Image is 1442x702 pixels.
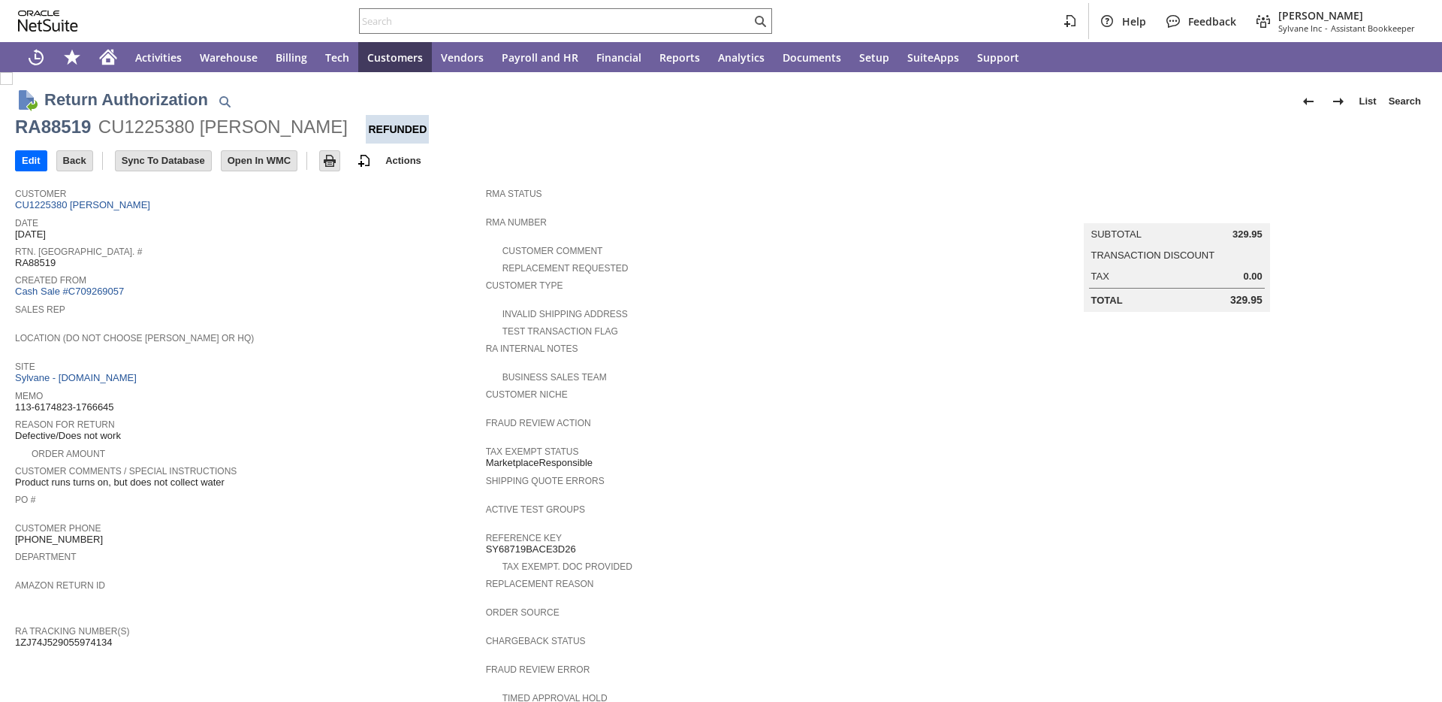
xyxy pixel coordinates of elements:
span: 0.00 [1243,271,1262,283]
a: Created From [15,275,86,286]
span: Warehouse [200,50,258,65]
span: 329.95 [1232,228,1263,241]
span: Support [977,50,1019,65]
a: Total [1091,295,1123,306]
a: Location (Do Not Choose [PERSON_NAME] or HQ) [15,333,254,343]
svg: Home [99,48,117,66]
a: Business Sales Team [502,372,607,383]
a: Setup [850,42,898,72]
img: Print [321,152,339,170]
span: SY68719BACE3D26 [486,543,576,555]
a: Tax Exempt. Doc Provided [502,561,632,572]
input: Print [320,151,339,171]
div: RA88519 [15,115,91,139]
a: Customer Type [486,280,563,291]
span: [PHONE_NUMBER] [15,534,103,546]
img: Previous [1299,92,1317,110]
a: Shipping Quote Errors [486,476,605,486]
a: Analytics [709,42,774,72]
div: Refunded [366,115,429,144]
img: Quick Find [216,92,234,110]
span: MarketplaceResponsible [486,457,593,469]
input: Search [360,12,751,30]
a: Date [15,218,38,228]
a: Search [1383,89,1427,113]
div: Shortcuts [54,42,90,72]
a: Tax Exempt Status [486,446,579,457]
span: Payroll and HR [502,50,578,65]
input: Open In WMC [222,151,297,171]
a: RA Tracking Number(s) [15,626,129,637]
span: Reports [659,50,700,65]
a: Customer Phone [15,523,101,534]
span: Feedback [1188,14,1236,29]
span: Defective/Does not work [15,430,121,442]
svg: Recent Records [27,48,45,66]
span: Analytics [718,50,765,65]
a: Financial [587,42,650,72]
a: SuiteApps [898,42,968,72]
a: Payroll and HR [493,42,587,72]
a: Order Source [486,607,560,618]
a: RA Internal Notes [486,343,578,354]
span: 113-6174823-1766645 [15,401,114,413]
a: RMA Number [486,217,547,228]
span: 1ZJ74J529055974134 [15,637,112,649]
span: [DATE] [15,228,46,241]
a: Tech [316,42,358,72]
a: Rtn. [GEOGRAPHIC_DATA]. # [15,247,142,257]
a: Reference Key [486,533,562,543]
a: Activities [126,42,191,72]
a: Department [15,552,77,562]
span: Help [1122,14,1146,29]
span: SuiteApps [907,50,959,65]
svg: Shortcuts [63,48,81,66]
a: Billing [267,42,316,72]
input: Back [57,151,92,171]
a: Warehouse [191,42,267,72]
a: Active Test Groups [486,504,585,515]
a: Amazon Return ID [15,580,105,591]
a: Order Amount [32,449,105,459]
input: Edit [16,151,47,171]
a: Test Transaction Flag [502,326,618,337]
caption: Summary [1084,199,1270,223]
a: Invalid Shipping Address [502,309,628,319]
a: Chargeback Status [486,636,586,646]
img: Next [1329,92,1347,110]
a: CU1225380 [PERSON_NAME] [15,199,154,210]
a: Customer Niche [486,389,568,400]
span: Sylvane Inc [1278,23,1322,34]
a: Documents [774,42,850,72]
span: [PERSON_NAME] [1278,8,1415,23]
span: Vendors [441,50,484,65]
span: Activities [135,50,182,65]
span: Product runs turns on, but does not collect water [15,477,225,489]
a: Recent Records [18,42,54,72]
a: Site [15,362,35,372]
a: Vendors [432,42,493,72]
a: Customer Comment [502,246,603,256]
a: Customers [358,42,432,72]
a: Fraud Review Action [486,418,591,428]
span: RA88519 [15,257,56,269]
a: Transaction Discount [1091,250,1215,261]
a: Replacement Requested [502,263,629,274]
a: Actions [379,155,427,166]
a: Memo [15,391,43,401]
a: Sales Rep [15,304,65,315]
span: Financial [596,50,641,65]
span: Assistant Bookkeeper [1331,23,1415,34]
input: Sync To Database [116,151,211,171]
a: Tax [1091,271,1109,282]
svg: logo [18,11,78,32]
a: Customer Comments / Special Instructions [15,466,237,477]
div: CU1225380 [PERSON_NAME] [98,115,348,139]
span: Billing [276,50,307,65]
a: Reports [650,42,709,72]
a: RMA Status [486,189,542,199]
span: 329.95 [1230,294,1263,307]
a: Replacement reason [486,579,594,589]
span: Setup [859,50,889,65]
img: add-record.svg [355,152,373,170]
